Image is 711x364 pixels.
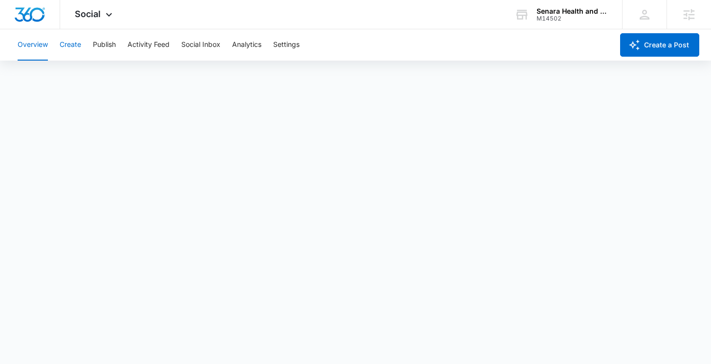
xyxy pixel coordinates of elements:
[181,29,220,61] button: Social Inbox
[620,33,699,57] button: Create a Post
[128,29,170,61] button: Activity Feed
[537,7,608,15] div: account name
[93,29,116,61] button: Publish
[537,15,608,22] div: account id
[18,29,48,61] button: Overview
[232,29,261,61] button: Analytics
[75,9,101,19] span: Social
[273,29,300,61] button: Settings
[60,29,81,61] button: Create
